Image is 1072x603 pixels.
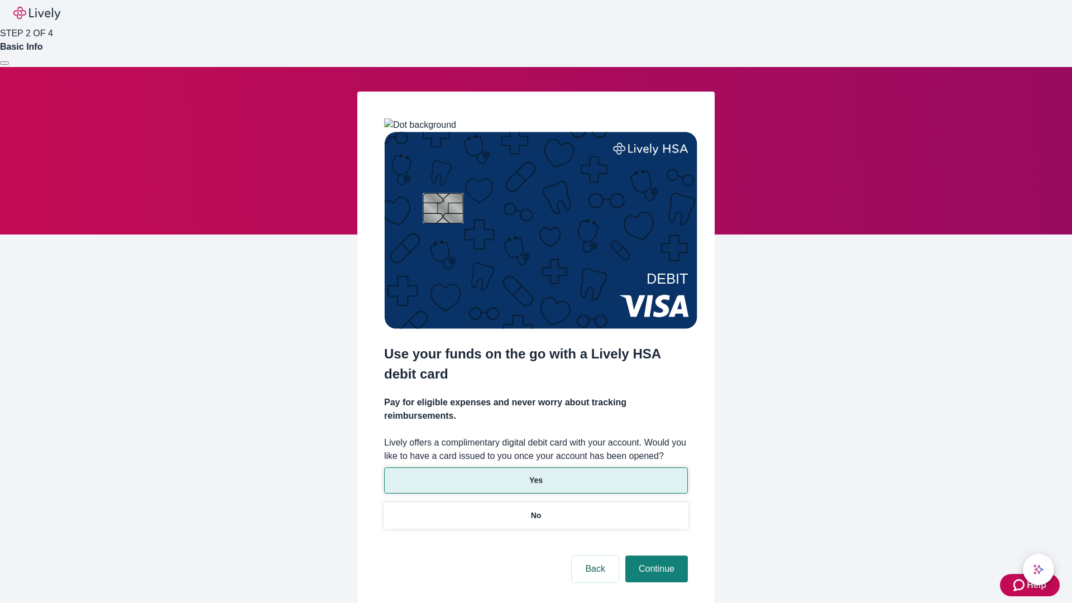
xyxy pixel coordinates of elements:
[1023,554,1054,585] button: chat
[1033,564,1044,575] svg: Lively AI Assistant
[625,556,688,582] button: Continue
[572,556,619,582] button: Back
[384,118,456,132] img: Dot background
[384,396,688,423] h4: Pay for eligible expenses and never worry about tracking reimbursements.
[384,502,688,529] button: No
[384,344,688,384] h2: Use your funds on the go with a Lively HSA debit card
[384,467,688,494] button: Yes
[384,132,697,329] img: Debit card
[531,510,542,521] p: No
[529,475,543,486] p: Yes
[1027,578,1046,592] span: Help
[384,436,688,463] label: Lively offers a complimentary digital debit card with your account. Would you like to have a card...
[1000,574,1060,596] button: Zendesk support iconHelp
[13,7,60,20] img: Lively
[1013,578,1027,592] svg: Zendesk support icon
